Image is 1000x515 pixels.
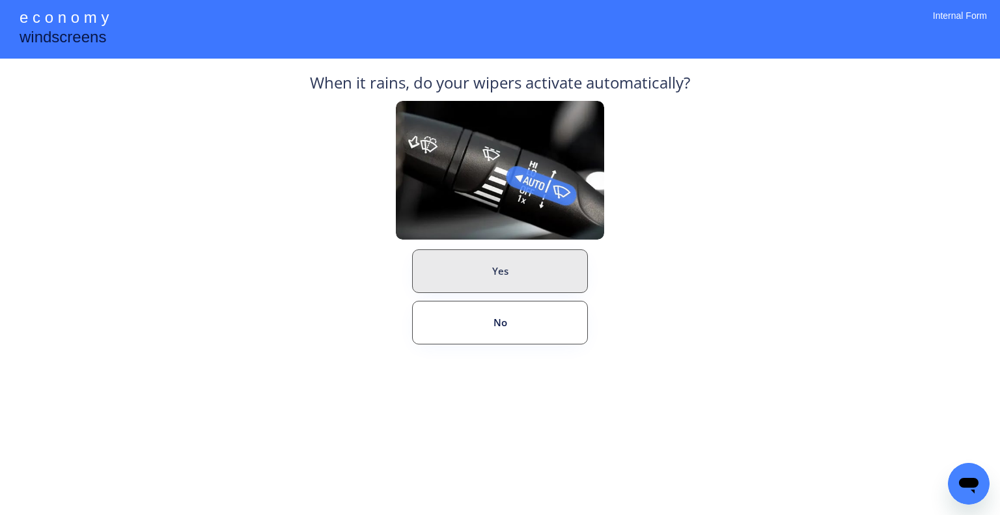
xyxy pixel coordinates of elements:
img: Rain%20Sensor%20Example.png [396,101,604,240]
button: Yes [412,249,588,293]
div: Internal Form [933,10,987,39]
div: When it rains, do your wipers activate automatically? [310,72,690,101]
iframe: Button to launch messaging window [948,463,990,505]
button: No [412,301,588,344]
div: windscreens [20,26,106,51]
div: e c o n o m y [20,7,109,31]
